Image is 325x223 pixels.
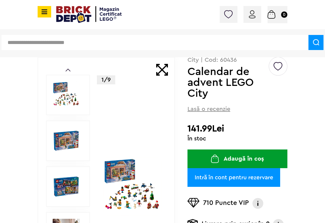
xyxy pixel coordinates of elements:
[187,198,200,208] img: Puncte VIP
[97,75,115,84] p: 1/9
[187,149,287,168] button: Adaugă în coș
[53,81,80,108] img: Calendar de advent LEGO City
[187,105,230,113] span: Lasă o recenzie
[203,198,249,209] p: 710 Puncte VIP
[187,123,287,134] h2: 141.99Lei
[252,198,264,209] img: Info VIP
[281,11,287,18] small: 0
[187,66,268,99] h1: Calendar de advent LEGO City
[53,173,80,200] img: Calendar de advent LEGO City LEGO 60436
[187,57,287,63] p: City | Cod: 60436
[187,168,280,187] a: Intră în cont pentru rezervare
[187,136,287,142] div: În stoc
[103,158,161,216] img: Calendar de advent LEGO City
[66,69,70,71] a: Prev
[53,127,80,154] img: Calendar de advent LEGO City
